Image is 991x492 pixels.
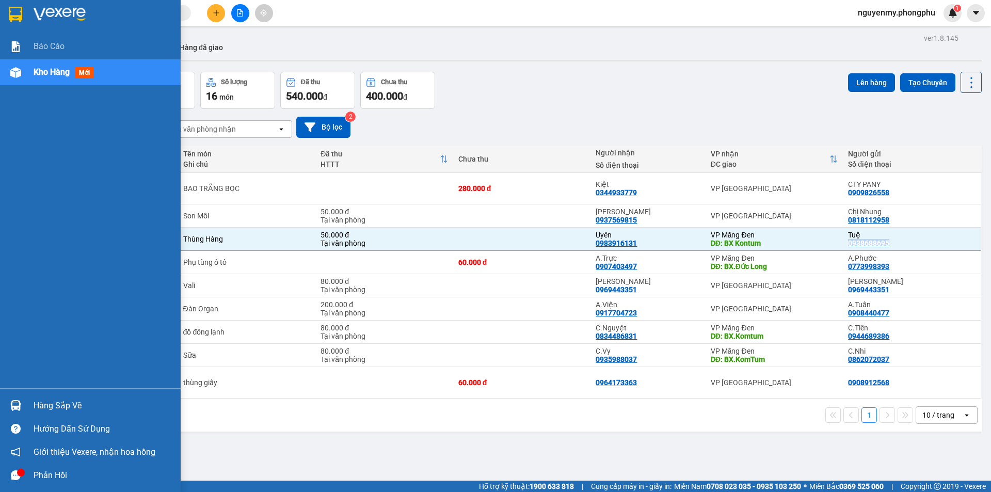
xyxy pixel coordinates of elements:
div: Chưa thu [381,78,407,86]
div: 50.000 đ [321,231,448,239]
span: Giới thiệu Vexere, nhận hoa hồng [34,446,155,458]
img: solution-icon [10,41,21,52]
div: 0937569815 [596,216,637,224]
span: 16 [206,90,217,102]
div: Tại văn phòng [321,285,448,294]
div: 50.000 đ [321,208,448,216]
button: Lên hàng [848,73,895,92]
div: VP [GEOGRAPHIC_DATA] [711,281,838,290]
div: Số điện thoại [848,160,976,168]
div: 0964173363 [596,378,637,387]
div: VP Măng Đen [711,254,838,262]
div: Bảo Trâm [596,208,700,216]
div: Đã thu [301,78,320,86]
span: copyright [934,483,941,490]
div: Tại văn phòng [321,309,448,317]
span: Báo cáo [34,40,65,53]
button: 1 [861,407,877,423]
div: 0944689386 [848,332,889,340]
img: icon-new-feature [948,8,957,18]
div: VP [GEOGRAPHIC_DATA] [711,184,838,193]
div: Chưa thu [458,155,586,163]
svg: open [963,411,971,419]
button: Tạo Chuyến [900,73,955,92]
div: Tên món [183,150,311,158]
span: 540.000 [286,90,323,102]
div: ver 1.8.145 [924,33,958,44]
div: VP Măng Đen [711,347,838,355]
div: DĐ: BX.Komtum [711,332,838,340]
div: 0344933779 [596,188,637,197]
div: VP Măng Đen [711,231,838,239]
span: | [582,481,583,492]
div: HTTT [321,160,440,168]
strong: 1900 633 818 [530,482,574,490]
div: 10 / trang [922,410,954,420]
span: plus [213,9,220,17]
span: | [891,481,893,492]
button: caret-down [967,4,985,22]
div: 0862072037 [848,355,889,363]
div: 0935988037 [596,355,637,363]
div: Chọn văn phòng nhận [165,124,236,134]
button: plus [207,4,225,22]
span: Hỗ trợ kỹ thuật: [479,481,574,492]
strong: 0708 023 035 - 0935 103 250 [707,482,801,490]
div: Đàn Organ [183,305,311,313]
img: logo-vxr [9,7,22,22]
button: Số lượng16món [200,72,275,109]
div: 0818112958 [848,216,889,224]
div: Tuệ [848,231,976,239]
div: Số lượng [221,78,247,86]
div: Chị Nhung [848,208,976,216]
strong: 0369 525 060 [839,482,884,490]
div: DĐ: BX Kontum [711,239,838,247]
span: caret-down [971,8,981,18]
div: Hàng sắp về [34,398,173,414]
div: VP [GEOGRAPHIC_DATA] [711,212,838,220]
div: CTY PANY [848,180,976,188]
span: 1 [955,5,959,12]
div: 0834486831 [596,332,637,340]
div: 0908440477 [848,309,889,317]
div: Hướng dẫn sử dụng [34,421,173,437]
div: 0773998393 [848,262,889,271]
div: VP Măng Đen [711,324,838,332]
div: Phản hồi [34,468,173,483]
div: 60.000 đ [458,258,586,266]
span: nguyenmy.phongphu [850,6,944,19]
div: A.Phước [848,254,976,262]
span: Cung cấp máy in - giấy in: [591,481,672,492]
div: C.Vy [596,347,700,355]
div: Tại văn phòng [321,355,448,363]
div: C.Tiên [848,324,976,332]
div: C.Nhi [848,347,976,355]
div: Tại văn phòng [321,332,448,340]
div: Người gửi [848,150,976,158]
div: Tường Vy [848,277,976,285]
div: Số điện thoại [596,161,700,169]
span: món [219,93,234,101]
div: DĐ: BX.KomTum [711,355,838,363]
div: A.Trực [596,254,700,262]
div: A.Viện [596,300,700,309]
div: Tại văn phòng [321,216,448,224]
th: Toggle SortBy [706,146,843,173]
button: aim [255,4,273,22]
button: Bộ lọc [296,117,350,138]
span: Kho hàng [34,67,70,77]
div: 0908912568 [848,378,889,387]
span: file-add [236,9,244,17]
div: DĐ: BX.Đức Long [711,262,838,271]
div: Tại văn phòng [321,239,448,247]
div: BAO TRẮNG BỌC [183,184,311,193]
span: Miền Bắc [809,481,884,492]
div: VP [GEOGRAPHIC_DATA] [711,305,838,313]
div: 60.000 đ [458,378,586,387]
button: Chưa thu400.000đ [360,72,435,109]
div: 0969443351 [596,285,637,294]
div: C.Nguyệt [596,324,700,332]
span: mới [75,67,94,78]
span: 400.000 [366,90,403,102]
div: 80.000 đ [321,347,448,355]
